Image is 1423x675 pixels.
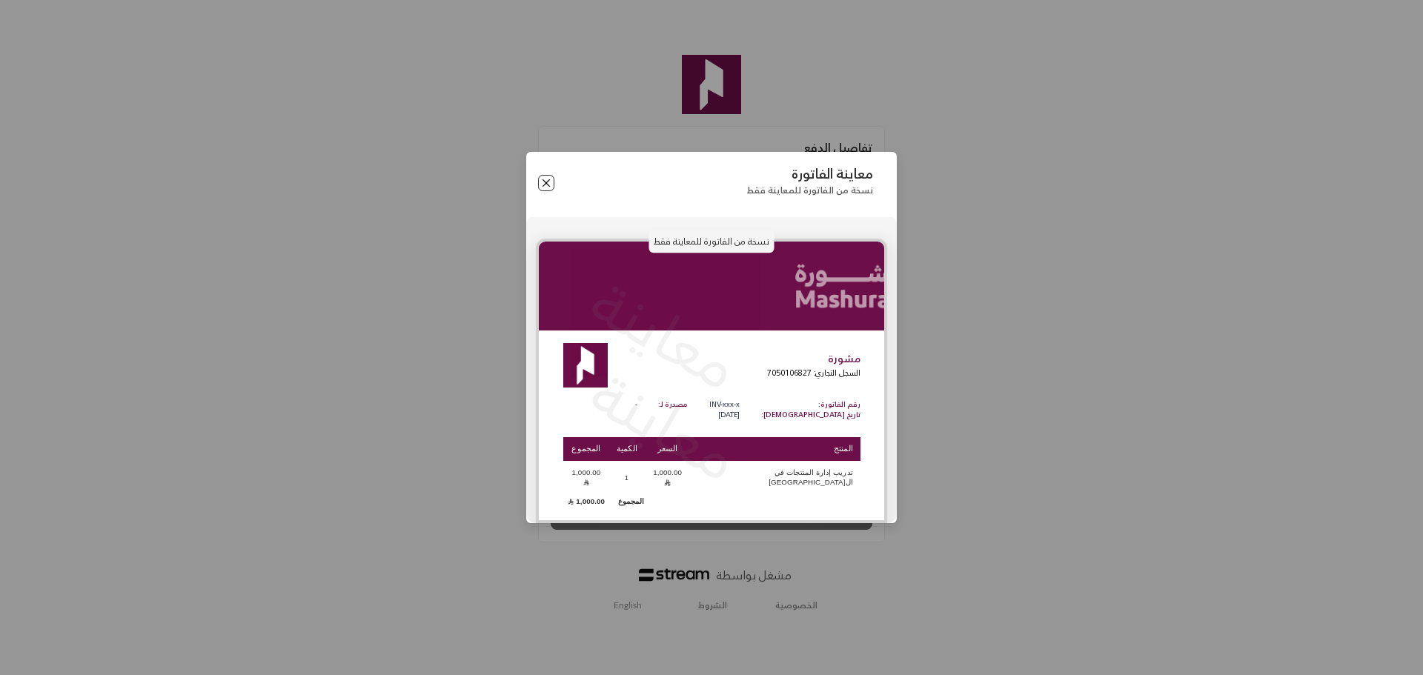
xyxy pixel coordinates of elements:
[691,462,860,493] td: تدريب إدارة المنتجات في ال[GEOGRAPHIC_DATA]
[761,410,860,421] p: تاريخ [DEMOGRAPHIC_DATA]:
[620,473,634,483] span: 1
[746,184,873,196] p: نسخة من الفاتورة للمعاينة فقط
[563,494,610,509] td: 1,000.00
[575,348,756,503] p: معاينة
[645,462,691,493] td: 1,000.00
[691,437,860,462] th: المنتج
[649,230,774,253] p: نسخة من الفاتورة للمعاينة فقط
[563,399,637,410] p: -
[563,343,608,388] img: Logo
[563,436,860,511] table: Products
[767,367,860,379] p: السجل التجاري: 7050106827
[563,437,610,462] th: المجموع
[609,494,644,509] td: المجموع
[539,242,884,330] img: Linkedin%20Banner%20-%20Mashurah%20%283%29_mwsyu.png
[767,351,860,367] p: مشورة
[563,462,610,493] td: 1,000.00
[538,175,554,191] button: Close
[746,166,873,182] p: معاينة الفاتورة
[761,399,860,410] p: رقم الفاتورة:
[575,256,756,412] p: معاينة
